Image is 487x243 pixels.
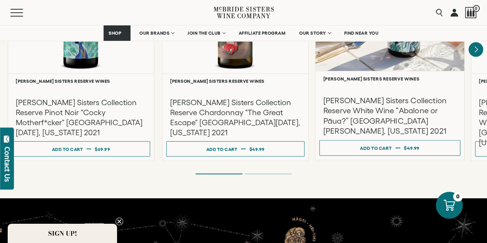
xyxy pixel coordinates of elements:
a: JOIN THE CLUB [182,25,230,41]
span: FIND NEAR YOU [344,30,379,36]
div: Add to cart [52,144,83,155]
a: AFFILIATE PROGRAM [234,25,291,41]
button: Add to cart $49.99 [320,140,460,156]
span: SIGN UP! [48,229,77,238]
span: 0 [473,5,480,12]
span: AFFILIATE PROGRAM [239,30,286,36]
div: SIGN UP!Close teaser [8,224,117,243]
a: SHOP [104,25,131,41]
h6: [PERSON_NAME] Sisters Reserve Wines [323,76,457,81]
a: FIND NEAR YOU [339,25,384,41]
span: SHOP [109,30,122,36]
a: OUR BRANDS [134,25,179,41]
h6: [PERSON_NAME] Sisters Reserve Wines [16,79,146,84]
button: Close teaser [115,218,123,225]
h3: [PERSON_NAME] Sisters Collection Reserve Pinot Noir "Cocky Motherf*cker" [GEOGRAPHIC_DATA][DATE],... [16,97,146,137]
span: $49.99 [249,147,264,152]
button: Add to cart $49.99 [166,141,305,157]
div: Contact Us [3,147,11,182]
h3: [PERSON_NAME] Sisters Collection Reserve Chardonnay "The Great Escape" [GEOGRAPHIC_DATA][DATE], [... [170,97,301,137]
span: OUR STORY [299,30,326,36]
span: $49.99 [404,146,420,151]
div: Add to cart [206,144,238,155]
h3: [PERSON_NAME] Sisters Collection Reserve White Wine “Abalone or Pāua?” [GEOGRAPHIC_DATA][PERSON_N... [323,96,457,136]
h6: [PERSON_NAME] Sisters Reserve Wines [170,79,301,84]
span: OUR BRANDS [139,30,169,36]
span: JOIN THE CLUB [187,30,221,36]
button: Add to cart $69.99 [12,141,150,157]
div: 0 [453,192,463,201]
span: $69.99 [95,147,110,152]
button: Next [469,42,483,57]
a: OUR STORY [294,25,335,41]
div: Add to cart [360,142,392,154]
button: Mobile Menu Trigger [10,9,38,17]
